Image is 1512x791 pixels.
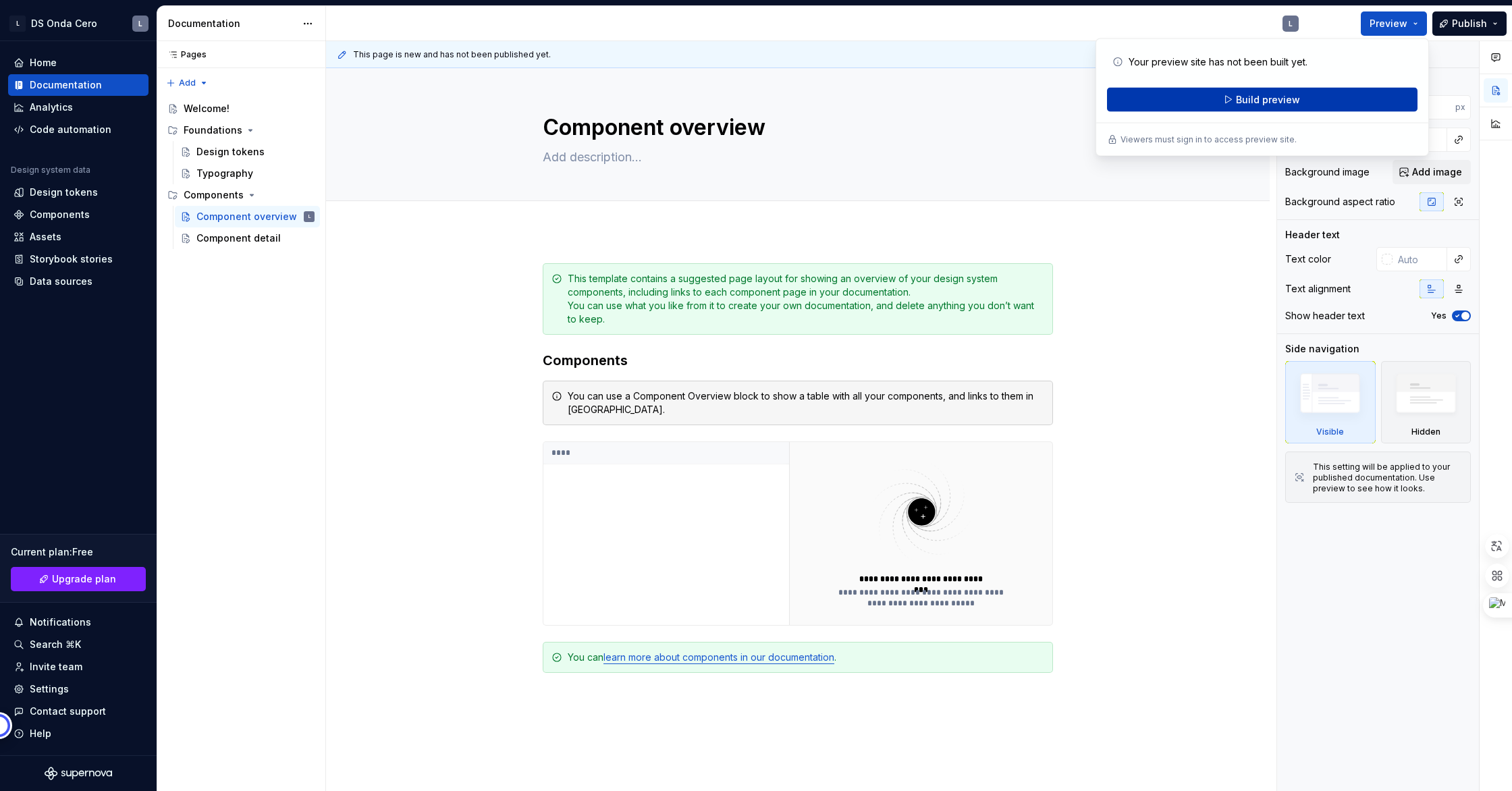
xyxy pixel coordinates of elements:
div: Notifications [30,616,91,629]
a: Code automation [8,119,148,140]
div: Component overview [196,210,297,223]
label: Yes [1431,310,1447,321]
a: Welcome! [162,98,320,119]
div: Text alignment [1285,282,1351,296]
div: Foundations [162,119,320,141]
button: Contact support [8,701,148,722]
span: Preview [1370,17,1407,30]
input: Auto [1403,95,1455,119]
button: Add image [1393,160,1471,184]
a: Documentation [8,74,148,96]
div: Show header text [1285,309,1365,323]
div: Visible [1316,427,1344,437]
div: Search ⌘K [30,638,81,651]
div: Foundations [184,124,242,137]
button: LDS Onda CeroL [3,9,154,38]
div: Storybook stories [30,252,113,266]
div: Design system data [11,165,90,175]
p: px [1455,102,1465,113]
div: Invite team [30,660,82,674]
a: learn more about components in our documentation [603,651,834,663]
div: L [9,16,26,32]
div: Components [30,208,90,221]
p: Your preview site has not been built yet. [1129,55,1307,69]
a: Data sources [8,271,148,292]
button: Publish [1432,11,1507,36]
a: Design tokens [175,141,320,163]
a: Storybook stories [8,248,148,270]
div: L [138,18,142,29]
span: Upgrade plan [52,572,116,586]
svg: Supernova Logo [45,767,112,780]
div: Page tree [162,98,320,249]
button: Build preview [1107,88,1417,112]
div: Data sources [30,275,92,288]
div: Text color [1285,252,1331,266]
div: Design tokens [30,186,98,199]
div: Settings [30,682,69,696]
div: Components [162,184,320,206]
div: L [308,210,310,223]
a: Settings [8,678,148,700]
div: Typography [196,167,253,180]
div: This template contains a suggested page layout for showing an overview of your design system comp... [568,272,1044,326]
span: Add [179,78,196,88]
div: You can use a Component Overview block to show a table with all your components, and links to the... [568,389,1044,416]
div: Background aspect ratio [1285,195,1395,209]
div: Header text [1285,228,1340,242]
button: Add [162,74,213,92]
a: Assets [8,226,148,248]
p: Viewers must sign in to access preview site. [1120,134,1297,145]
div: Background image [1285,165,1370,179]
a: Component overviewL [175,206,320,227]
div: Documentation [168,17,296,30]
div: DS Onda Cero [31,17,97,30]
button: Preview [1361,11,1427,36]
div: L [1289,18,1293,29]
div: This setting will be applied to your published documentation. Use preview to see how it looks. [1313,462,1462,494]
div: Analytics [30,101,73,114]
div: Hidden [1381,361,1471,443]
button: Notifications [8,611,148,633]
div: Documentation [30,78,102,92]
button: Search ⌘K [8,634,148,655]
a: Analytics [8,97,148,118]
div: Welcome! [184,102,230,115]
span: This page is new and has not been published yet. [353,49,551,60]
div: Side navigation [1285,342,1359,356]
span: Build preview [1236,93,1300,107]
div: Assets [30,230,61,244]
a: Home [8,52,148,74]
a: Design tokens [8,182,148,203]
a: Typography [175,163,320,184]
textarea: Component overview [540,111,1050,144]
div: You can . [568,651,1044,664]
div: Home [30,56,57,70]
div: Visible [1285,361,1376,443]
span: Publish [1452,17,1487,30]
a: Invite team [8,656,148,678]
input: Auto [1393,247,1447,271]
div: Design tokens [196,145,265,159]
div: Current plan : Free [11,545,146,559]
div: Hidden [1411,427,1440,437]
a: Component detail [175,227,320,249]
div: Pages [162,49,207,60]
div: Contact support [30,705,106,718]
a: Components [8,204,148,225]
div: Help [30,727,51,740]
div: Code automation [30,123,111,136]
button: Upgrade plan [11,567,146,591]
h3: Components [543,351,1053,370]
button: Help [8,723,148,744]
span: Add image [1412,165,1462,179]
div: Components [184,188,244,202]
div: Component detail [196,231,281,245]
